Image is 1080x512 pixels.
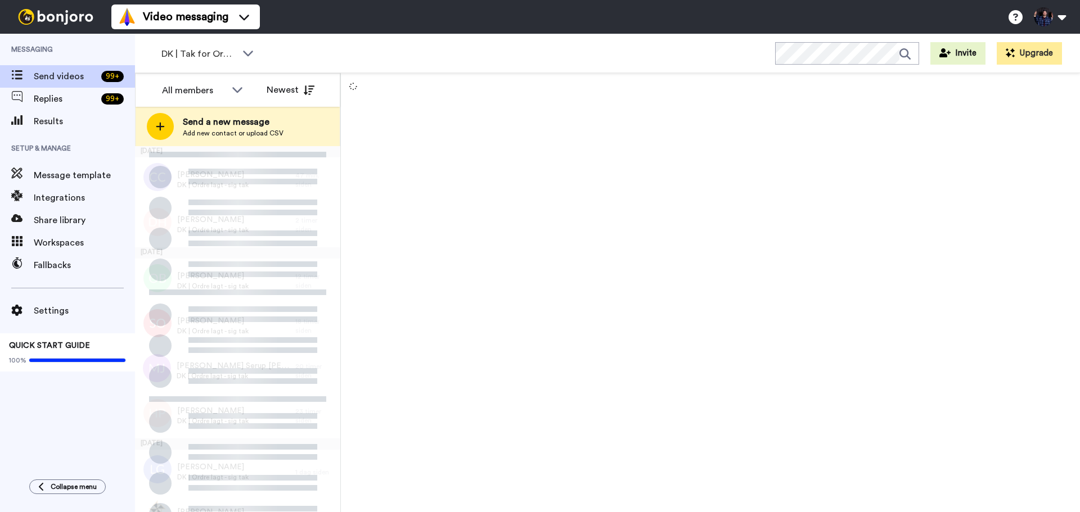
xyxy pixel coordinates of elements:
button: Invite [930,42,985,65]
div: 2 timer siden [295,216,335,234]
span: Video messaging [143,9,228,25]
span: DK | Ordre lagt - sig tak [177,327,249,336]
img: hp.png [143,399,172,427]
img: lg.png [143,455,172,483]
div: 20 timer siden [295,362,335,380]
div: 99 + [101,71,124,82]
div: All members [162,84,226,97]
img: cc.png [143,163,172,191]
span: DK | Tak for Ordre [161,47,237,61]
div: 1 dag siden [295,468,335,477]
span: Add new contact or upload CSV [183,129,283,138]
span: Replies [34,92,97,106]
img: ob.png [143,264,172,292]
div: [DATE] [135,146,340,157]
div: 23 timer siden [295,407,335,425]
span: Collapse menu [51,482,97,491]
span: DK | Ordre lagt - sig tak [177,473,249,482]
span: Settings [34,304,135,318]
div: 47 min. siden [295,171,335,189]
div: 18 timer siden [295,317,335,335]
span: [PERSON_NAME] [177,169,249,180]
span: [PERSON_NAME] [177,270,249,282]
span: Send videos [34,70,97,83]
button: Collapse menu [29,479,106,494]
span: DK | Ordre lagt - sig tak [177,282,249,291]
img: bj-logo-header-white.svg [13,9,98,25]
span: Workspaces [34,236,135,250]
span: Results [34,115,135,128]
span: Message template [34,169,135,182]
span: DK | Ordre lagt - sig tak [177,225,249,234]
span: [PERSON_NAME] Serup [PERSON_NAME] [177,360,290,371]
span: DK | Ordre lagt - sig tak [177,416,249,425]
span: [PERSON_NAME] [177,405,249,416]
img: so.png [143,309,172,337]
img: dh.png [143,208,172,236]
span: Share library [34,214,135,227]
span: [PERSON_NAME] [177,214,249,225]
span: 100% [9,356,26,365]
div: 12 timer siden [295,272,335,290]
div: [DATE] [135,438,340,450]
span: DK | Ordre lagt - sig tak [177,371,290,380]
button: Upgrade [997,42,1062,65]
span: Fallbacks [34,259,135,272]
div: 99 + [101,93,124,105]
div: [DATE] [135,247,340,259]
span: QUICK START GUIDE [9,342,90,350]
img: mj.png [143,354,171,382]
span: [PERSON_NAME] [177,461,249,473]
span: DK | Ordre lagt - sig tak [177,180,249,189]
span: Integrations [34,191,135,205]
span: [PERSON_NAME] [177,315,249,327]
button: Newest [258,79,323,101]
img: vm-color.svg [118,8,136,26]
span: Send a new message [183,115,283,129]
